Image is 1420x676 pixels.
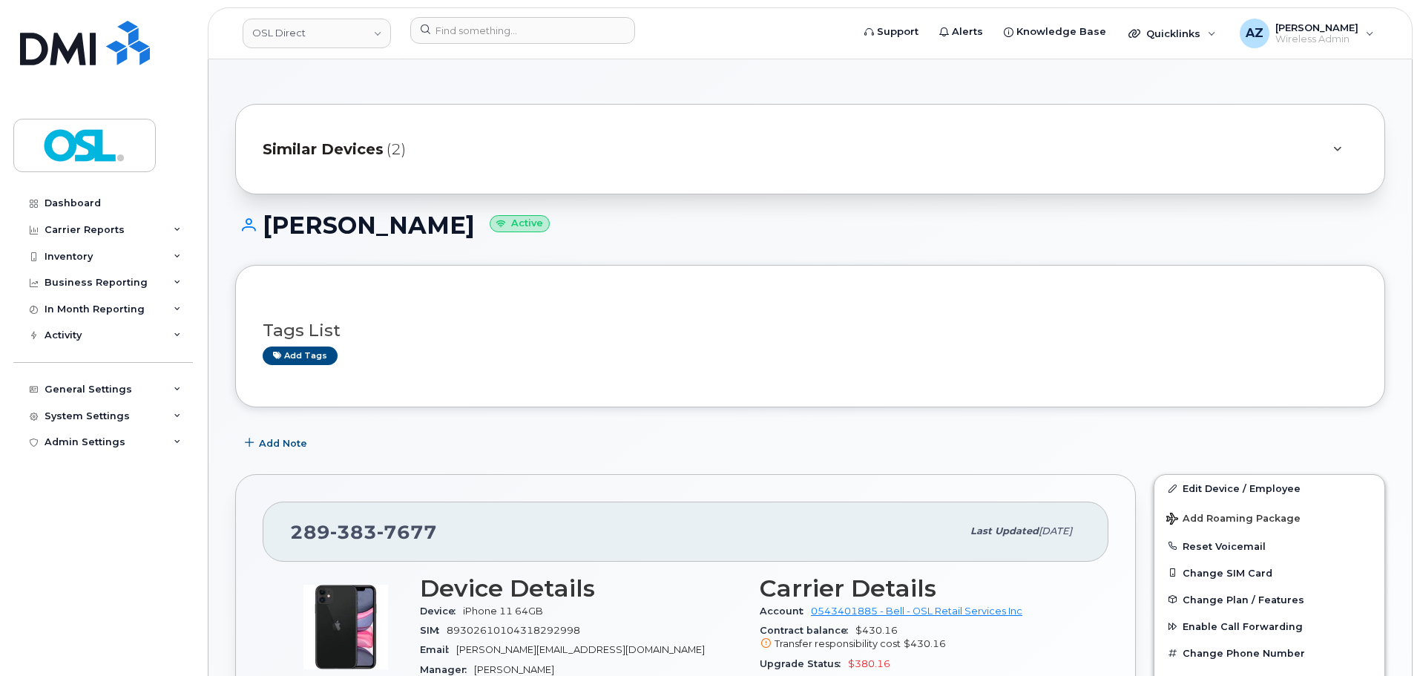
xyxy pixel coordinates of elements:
[474,664,554,675] span: [PERSON_NAME]
[456,644,705,655] span: [PERSON_NAME][EMAIL_ADDRESS][DOMAIN_NAME]
[377,521,437,543] span: 7677
[420,575,742,602] h3: Device Details
[463,606,543,617] span: iPhone 11 64GB
[760,625,855,636] span: Contract balance
[263,347,338,365] a: Add tags
[1166,513,1301,527] span: Add Roaming Package
[301,583,390,672] img: iPhone_11.jpg
[420,644,456,655] span: Email
[1154,559,1384,586] button: Change SIM Card
[263,139,384,160] span: Similar Devices
[387,139,406,160] span: (2)
[760,658,848,669] span: Upgrade Status
[447,625,580,636] span: 89302610104318292998
[1039,525,1072,536] span: [DATE]
[490,215,550,232] small: Active
[970,525,1039,536] span: Last updated
[760,625,1082,652] span: $430.16
[760,606,811,617] span: Account
[259,436,307,450] span: Add Note
[848,658,890,669] span: $380.16
[1154,502,1384,533] button: Add Roaming Package
[235,430,320,456] button: Add Note
[1154,640,1384,666] button: Change Phone Number
[1183,621,1303,632] span: Enable Call Forwarding
[1154,533,1384,559] button: Reset Voicemail
[290,521,437,543] span: 289
[263,321,1358,340] h3: Tags List
[760,575,1082,602] h3: Carrier Details
[1154,475,1384,502] a: Edit Device / Employee
[1183,594,1304,605] span: Change Plan / Features
[235,212,1385,238] h1: [PERSON_NAME]
[420,664,474,675] span: Manager
[420,606,463,617] span: Device
[775,638,901,649] span: Transfer responsibility cost
[420,625,447,636] span: SIM
[1154,613,1384,640] button: Enable Call Forwarding
[1154,586,1384,613] button: Change Plan / Features
[904,638,946,649] span: $430.16
[811,606,1022,617] a: 0543401885 - Bell - OSL Retail Services Inc
[330,521,377,543] span: 383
